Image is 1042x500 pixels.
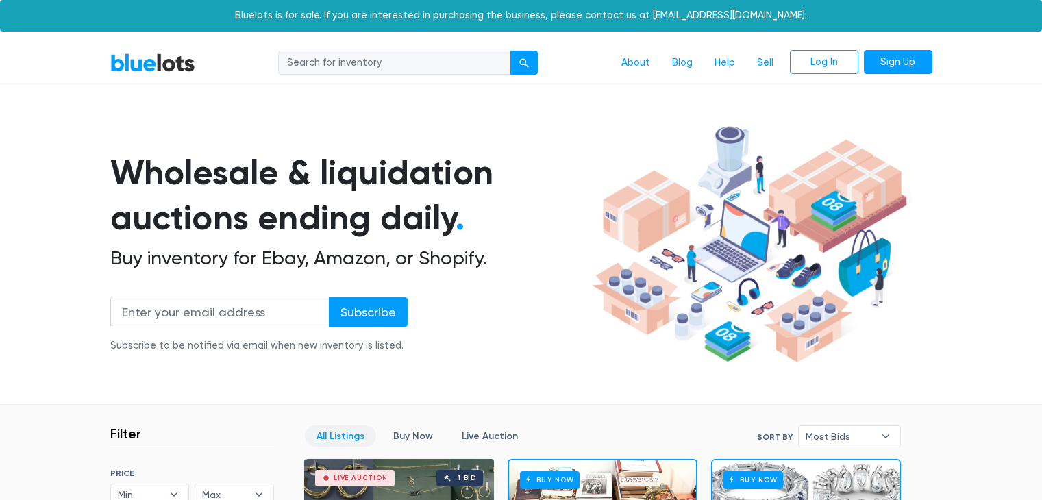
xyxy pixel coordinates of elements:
[806,426,874,447] span: Most Bids
[610,50,661,76] a: About
[871,426,900,447] b: ▾
[864,50,932,75] a: Sign Up
[790,50,858,75] a: Log In
[704,50,746,76] a: Help
[110,468,274,478] h6: PRICE
[757,431,793,443] label: Sort By
[723,471,783,488] h6: Buy Now
[458,475,476,482] div: 1 bid
[110,53,195,73] a: BlueLots
[278,51,511,75] input: Search for inventory
[587,120,912,369] img: hero-ee84e7d0318cb26816c560f6b4441b76977f77a177738b4e94f68c95b2b83dbb.png
[382,425,445,447] a: Buy Now
[110,338,408,353] div: Subscribe to be notified via email when new inventory is listed.
[661,50,704,76] a: Blog
[329,297,408,327] input: Subscribe
[110,247,587,270] h2: Buy inventory for Ebay, Amazon, or Shopify.
[110,150,587,241] h1: Wholesale & liquidation auctions ending daily
[110,425,141,442] h3: Filter
[110,297,330,327] input: Enter your email address
[334,475,388,482] div: Live Auction
[305,425,376,447] a: All Listings
[520,471,580,488] h6: Buy Now
[456,197,464,238] span: .
[746,50,784,76] a: Sell
[450,425,530,447] a: Live Auction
